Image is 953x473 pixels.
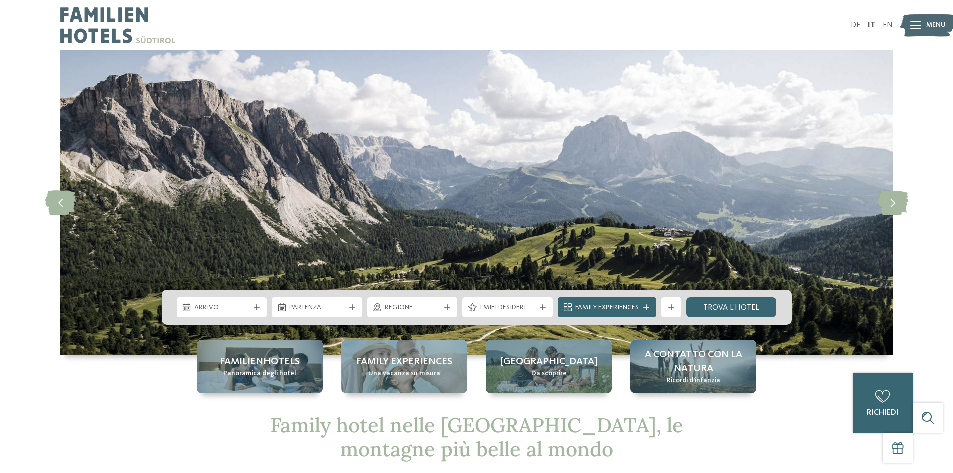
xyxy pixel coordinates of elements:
[341,340,467,393] a: Family hotel nelle Dolomiti: una vacanza nel regno dei Monti Pallidi Family experiences Una vacan...
[480,303,535,313] span: I miei desideri
[486,340,612,393] a: Family hotel nelle Dolomiti: una vacanza nel regno dei Monti Pallidi [GEOGRAPHIC_DATA] Da scoprire
[926,20,946,30] span: Menu
[531,369,567,379] span: Da scoprire
[667,376,720,386] span: Ricordi d’infanzia
[60,50,893,355] img: Family hotel nelle Dolomiti: una vacanza nel regno dei Monti Pallidi
[356,355,452,369] span: Family experiences
[220,355,300,369] span: Familienhotels
[630,340,756,393] a: Family hotel nelle Dolomiti: una vacanza nel regno dei Monti Pallidi A contatto con la natura Ric...
[289,303,345,313] span: Partenza
[368,369,440,379] span: Una vacanza su misura
[500,355,598,369] span: [GEOGRAPHIC_DATA]
[197,340,323,393] a: Family hotel nelle Dolomiti: una vacanza nel regno dei Monti Pallidi Familienhotels Panoramica de...
[575,303,639,313] span: Family Experiences
[853,373,913,433] a: richiedi
[194,303,250,313] span: Arrivo
[385,303,440,313] span: Regione
[867,409,899,417] span: richiedi
[851,21,860,29] a: DE
[270,412,683,462] span: Family hotel nelle [GEOGRAPHIC_DATA], le montagne più belle al mondo
[223,369,296,379] span: Panoramica degli hotel
[868,21,875,29] a: IT
[883,21,893,29] a: EN
[640,348,746,376] span: A contatto con la natura
[686,297,777,317] a: trova l’hotel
